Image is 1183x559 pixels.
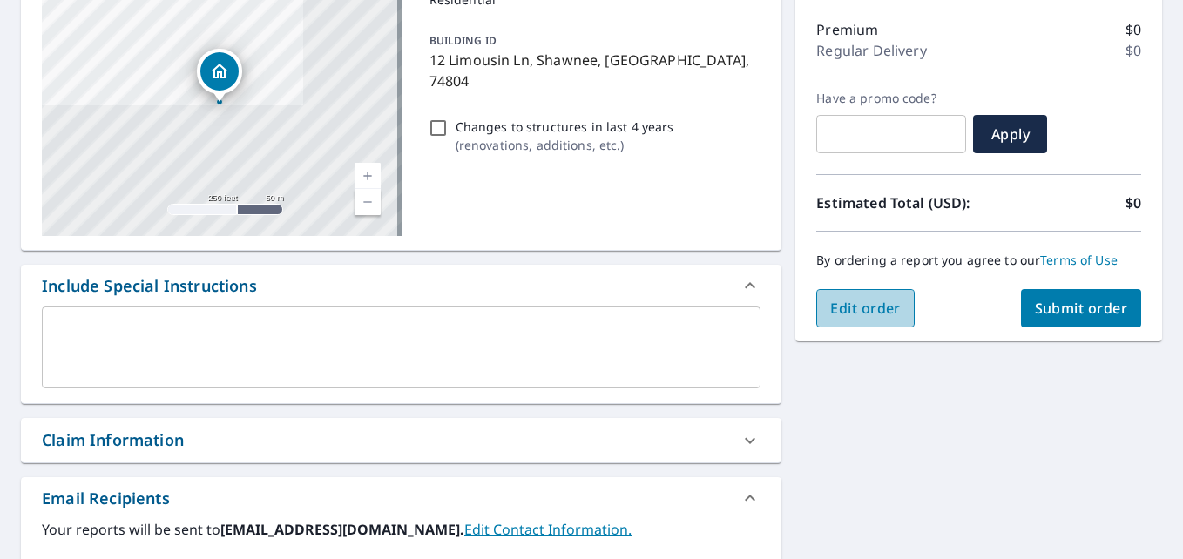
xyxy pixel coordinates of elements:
[830,299,901,318] span: Edit order
[220,520,464,539] b: [EMAIL_ADDRESS][DOMAIN_NAME].
[456,136,674,154] p: ( renovations, additions, etc. )
[429,50,754,91] p: 12 Limousin Ln, Shawnee, [GEOGRAPHIC_DATA], 74804
[1035,299,1128,318] span: Submit order
[355,189,381,215] a: Current Level 17, Zoom Out
[197,49,242,103] div: Dropped pin, building 1, Residential property, 12 Limousin Ln Shawnee, OK 74804
[1126,19,1141,40] p: $0
[816,40,926,61] p: Regular Delivery
[42,487,170,510] div: Email Recipients
[429,33,497,48] p: BUILDING ID
[1126,192,1141,213] p: $0
[816,289,915,327] button: Edit order
[42,519,760,540] label: Your reports will be sent to
[816,192,978,213] p: Estimated Total (USD):
[42,428,184,452] div: Claim Information
[1021,289,1142,327] button: Submit order
[816,19,878,40] p: Premium
[21,477,781,519] div: Email Recipients
[973,115,1047,153] button: Apply
[816,253,1141,268] p: By ordering a report you agree to our
[464,520,632,539] a: EditContactInfo
[21,265,781,306] div: Include Special Instructions
[456,118,674,136] p: Changes to structures in last 4 years
[1126,40,1141,61] p: $0
[816,91,966,106] label: Have a promo code?
[355,163,381,189] a: Current Level 17, Zoom In
[987,125,1033,144] span: Apply
[21,418,781,462] div: Claim Information
[1040,252,1118,268] a: Terms of Use
[42,274,257,298] div: Include Special Instructions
